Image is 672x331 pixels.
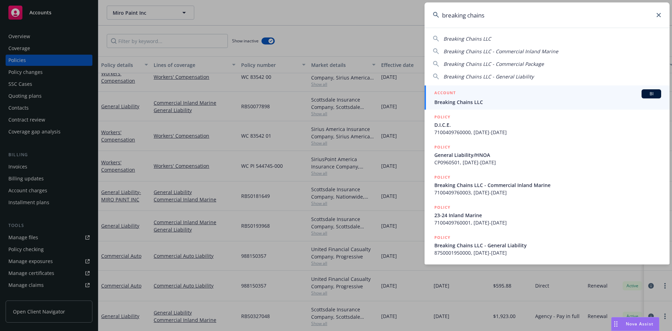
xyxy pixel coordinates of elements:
a: ACCOUNTBIBreaking Chains LLC [425,85,670,110]
a: POLICYD.I.C.E.7100409760000, [DATE]-[DATE] [425,110,670,140]
span: BI [644,91,658,97]
h5: ACCOUNT [434,89,456,98]
input: Search... [425,2,670,28]
span: D.I.C.E. [434,121,661,129]
a: POLICY23-24 Inland Marine7100409760001, [DATE]-[DATE] [425,200,670,230]
span: Breaking Chains LLC [443,35,491,42]
span: Breaking Chains LLC - Commercial Inland Marine [443,48,558,55]
span: 8750001950000, [DATE]-[DATE] [434,249,661,256]
button: Nova Assist [611,317,659,331]
span: Breaking Chains LLC [434,98,661,106]
span: Nova Assist [626,321,653,327]
h5: POLICY [434,174,450,181]
span: 23-24 Inland Marine [434,212,661,219]
div: Drag to move [611,317,620,331]
span: Breaking Chains LLC - Commercial Inland Marine [434,181,661,189]
h5: POLICY [434,144,450,151]
span: Breaking Chains LLC - Commercial Package [443,61,544,67]
h5: POLICY [434,113,450,120]
span: Breaking Chains LLC - General Liability [443,73,534,80]
a: POLICYBreaking Chains LLC - General Liability8750001950000, [DATE]-[DATE] [425,230,670,260]
h5: POLICY [434,234,450,241]
span: General Liability/HNOA [434,151,661,159]
span: 7100409760000, [DATE]-[DATE] [434,129,661,136]
a: POLICYBreaking Chains LLC - Commercial Inland Marine7100409760003, [DATE]-[DATE] [425,170,670,200]
a: POLICYGeneral Liability/HNOACP0960501, [DATE]-[DATE] [425,140,670,170]
span: CP0960501, [DATE]-[DATE] [434,159,661,166]
h5: POLICY [434,204,450,211]
span: Breaking Chains LLC - General Liability [434,242,661,249]
span: 7100409760001, [DATE]-[DATE] [434,219,661,226]
span: 7100409760003, [DATE]-[DATE] [434,189,661,196]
